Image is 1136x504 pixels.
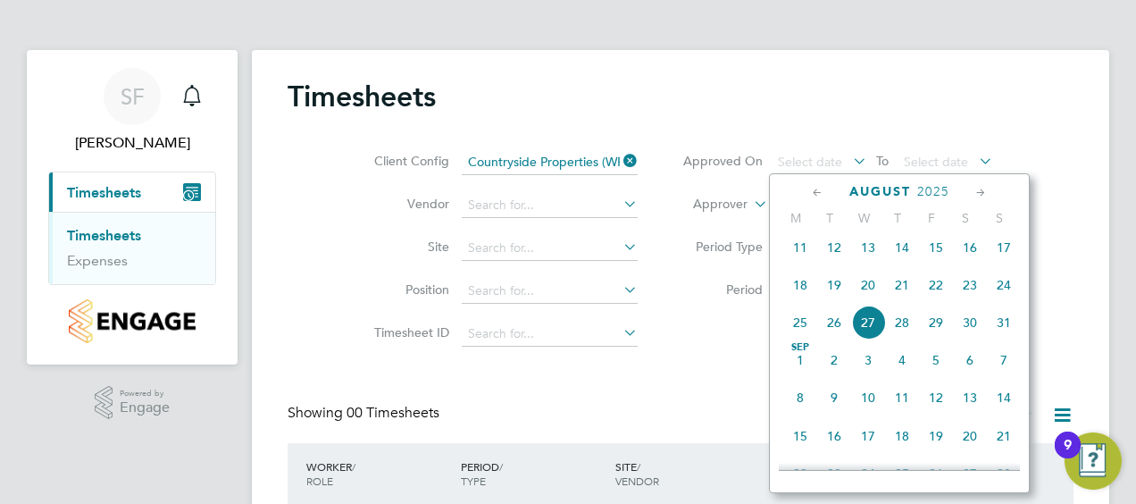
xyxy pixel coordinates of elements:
[369,153,449,169] label: Client Config
[919,457,953,491] span: 26
[27,50,238,365] nav: Main navigation
[871,149,894,172] span: To
[851,343,885,377] span: 3
[919,381,953,415] span: 12
[953,231,987,265] span: 16
[288,404,443,423] div: Showing
[462,322,638,347] input: Search for...
[885,457,919,491] span: 25
[919,268,953,302] span: 22
[987,306,1021,340] span: 31
[462,193,638,218] input: Search for...
[885,231,919,265] span: 14
[885,381,919,415] span: 11
[982,210,1016,226] span: S
[306,474,333,488] span: ROLE
[987,381,1021,415] span: 14
[1064,445,1072,468] div: 9
[851,268,885,302] span: 20
[987,343,1021,377] span: 7
[919,231,953,265] span: 15
[817,343,851,377] span: 2
[940,407,1034,424] label: Submitted
[369,196,449,212] label: Vendor
[783,419,817,453] span: 15
[917,184,949,199] span: 2025
[779,210,813,226] span: M
[499,459,503,474] span: /
[67,184,141,201] span: Timesheets
[783,343,817,377] span: 1
[851,231,885,265] span: 13
[953,419,987,453] span: 20
[813,210,847,226] span: T
[849,184,911,199] span: August
[817,381,851,415] span: 9
[851,457,885,491] span: 24
[462,150,638,175] input: Search for...
[953,381,987,415] span: 13
[456,450,611,497] div: PERIOD
[49,212,215,284] div: Timesheets
[369,239,449,255] label: Site
[783,231,817,265] span: 11
[919,306,953,340] span: 29
[462,279,638,304] input: Search for...
[121,85,145,108] span: SF
[288,79,436,114] h2: Timesheets
[885,343,919,377] span: 4
[667,196,748,214] label: Approver
[120,400,170,416] span: Engage
[953,268,987,302] span: 23
[637,459,640,474] span: /
[69,299,195,343] img: countryside-properties-logo-retina.png
[783,457,817,491] span: 22
[817,419,851,453] span: 16
[987,419,1021,453] span: 21
[953,457,987,491] span: 27
[682,281,763,298] label: Period
[352,459,355,474] span: /
[881,210,915,226] span: T
[783,343,817,352] span: Sep
[885,306,919,340] span: 28
[904,154,968,170] span: Select date
[987,231,1021,265] span: 17
[987,268,1021,302] span: 24
[682,239,763,255] label: Period Type
[95,386,171,420] a: Powered byEngage
[817,457,851,491] span: 23
[919,419,953,453] span: 19
[783,381,817,415] span: 8
[49,172,215,212] button: Timesheets
[847,210,881,226] span: W
[783,268,817,302] span: 18
[615,474,659,488] span: VENDOR
[347,404,439,422] span: 00 Timesheets
[953,343,987,377] span: 6
[1065,433,1122,490] button: Open Resource Center, 9 new notifications
[682,153,763,169] label: Approved On
[885,419,919,453] span: 18
[919,343,953,377] span: 5
[611,450,765,497] div: SITE
[48,132,216,154] span: Shaun Fessey
[48,68,216,154] a: SF[PERSON_NAME]
[783,306,817,340] span: 25
[885,268,919,302] span: 21
[461,474,486,488] span: TYPE
[462,236,638,261] input: Search for...
[817,231,851,265] span: 12
[915,210,948,226] span: F
[369,324,449,340] label: Timesheet ID
[120,386,170,401] span: Powered by
[48,299,216,343] a: Go to home page
[67,252,128,269] a: Expenses
[817,268,851,302] span: 19
[67,227,141,244] a: Timesheets
[948,210,982,226] span: S
[817,306,851,340] span: 26
[851,381,885,415] span: 10
[851,306,885,340] span: 27
[778,154,842,170] span: Select date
